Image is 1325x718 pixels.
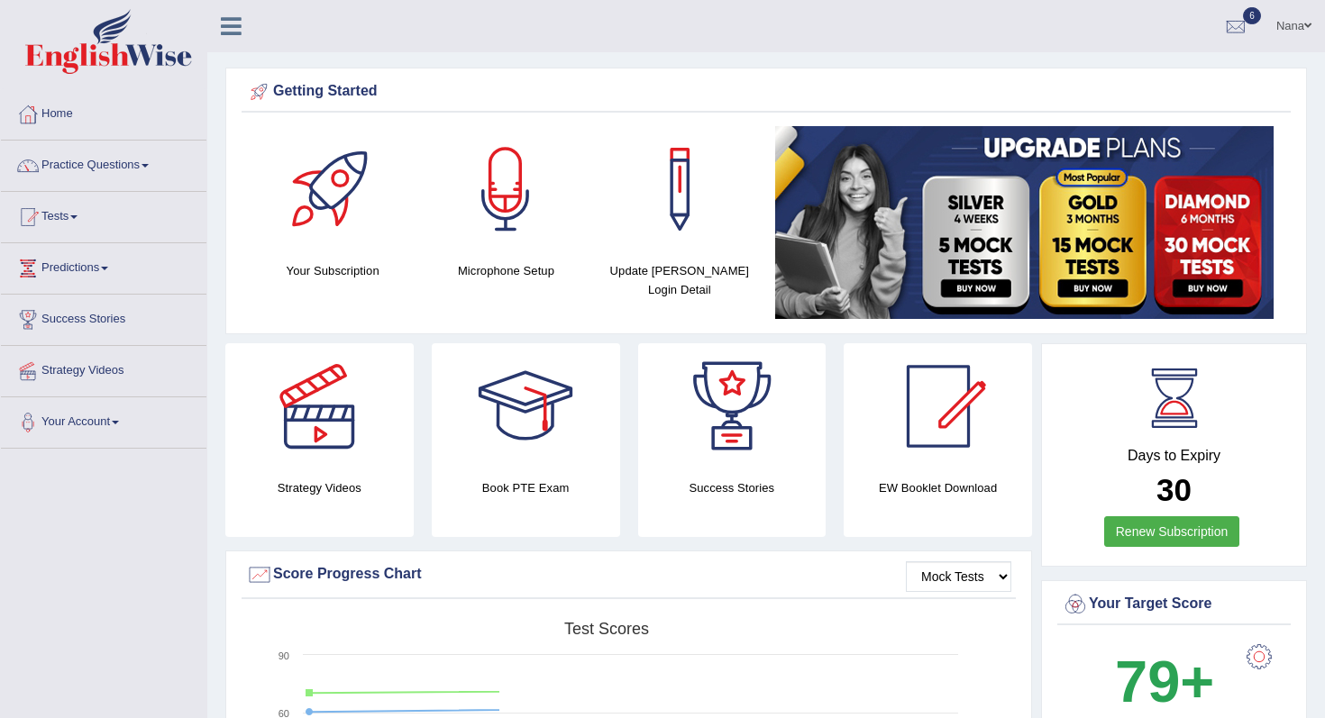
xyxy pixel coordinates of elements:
[1,89,206,134] a: Home
[1,397,206,442] a: Your Account
[1,192,206,237] a: Tests
[1,346,206,391] a: Strategy Videos
[775,126,1274,319] img: small5.jpg
[225,478,414,497] h4: Strategy Videos
[246,78,1286,105] div: Getting Started
[564,620,649,638] tspan: Test scores
[1156,472,1192,507] b: 30
[1062,591,1286,618] div: Your Target Score
[432,478,620,497] h4: Book PTE Exam
[1062,448,1286,464] h4: Days to Expiry
[844,478,1032,497] h4: EW Booklet Download
[602,261,757,299] h4: Update [PERSON_NAME] Login Detail
[1243,7,1261,24] span: 6
[1,295,206,340] a: Success Stories
[638,478,827,497] h4: Success Stories
[1104,516,1240,547] a: Renew Subscription
[1,243,206,288] a: Predictions
[279,650,289,661] text: 90
[255,261,410,280] h4: Your Subscription
[246,561,1011,588] div: Score Progress Chart
[1,141,206,186] a: Practice Questions
[1115,649,1214,714] b: 79+
[428,261,583,280] h4: Microphone Setup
